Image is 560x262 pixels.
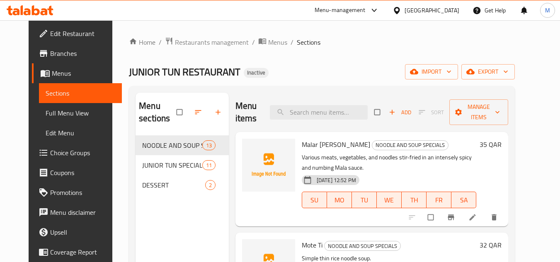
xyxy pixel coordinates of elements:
span: SA [455,194,473,206]
h2: Menu sections [139,100,177,125]
a: Edit menu item [468,213,478,221]
a: Upsell [32,222,122,242]
span: M [545,6,550,15]
span: JUNIOR TUN RESTAURANT [129,62,240,81]
span: JUNIOR TUN SPECIAL [142,160,202,170]
button: TU [352,192,377,208]
span: Promotions [50,187,116,197]
span: Select section [369,104,387,120]
span: Menus [268,37,287,47]
span: FR [430,194,448,206]
span: Choice Groups [50,148,116,158]
a: Home [129,37,155,47]
span: NOODLE AND SOUP SPECIALS [142,140,202,150]
button: Add section [209,103,229,121]
a: Branches [32,43,122,63]
span: Add item [387,106,413,119]
span: Menus [52,68,116,78]
li: / [252,37,255,47]
div: items [202,160,216,170]
span: Inactive [244,69,269,76]
span: 2 [206,181,215,189]
button: Add [387,106,413,119]
a: Restaurants management [165,37,249,48]
span: Sort sections [189,103,209,121]
a: Choice Groups [32,143,122,163]
h6: 32 QAR [480,239,502,251]
a: Full Menu View [39,103,122,123]
div: DESSERT2 [136,175,229,195]
span: Upsell [50,227,116,237]
div: [GEOGRAPHIC_DATA] [405,6,459,15]
a: Coupons [32,163,122,183]
li: / [291,37,293,47]
span: NOODLE AND SOUP SPECIALS [325,241,400,251]
span: import [412,67,451,77]
a: Promotions [32,183,122,202]
button: import [405,64,458,79]
div: NOODLE AND SOUP SPECIALS [324,241,401,251]
div: items [205,180,216,190]
span: DESSERT [142,180,205,190]
p: Various meats, vegetables, and noodles stir-fried in an intensely spicy and numbing Mala sauce. [302,152,476,173]
span: Sections [46,88,116,98]
a: Menu disclaimer [32,202,122,222]
img: Malar Shan Kaw [242,139,295,192]
span: NOODLE AND SOUP SPECIALS [372,140,448,150]
span: Select all sections [172,104,189,120]
span: Menu disclaimer [50,207,116,217]
span: Select section first [413,106,449,119]
span: Mote Ti [302,239,322,251]
h2: Menu items [235,100,260,125]
span: SU [305,194,324,206]
a: Menus [32,63,122,83]
span: WE [380,194,398,206]
span: TU [355,194,373,206]
span: Coupons [50,168,116,178]
a: Sections [39,83,122,103]
button: delete [485,208,505,226]
button: export [461,64,515,79]
span: export [468,67,508,77]
button: FR [427,192,451,208]
button: Branch-specific-item [442,208,462,226]
span: Full Menu View [46,108,116,118]
span: Coverage Report [50,247,116,257]
span: 11 [203,161,215,169]
button: SA [451,192,476,208]
span: Manage items [456,102,502,123]
nav: breadcrumb [129,37,515,48]
div: NOODLE AND SOUP SPECIALS13 [136,135,229,155]
span: TH [405,194,423,206]
span: 13 [203,142,215,149]
div: items [202,140,216,150]
span: Add [389,108,411,117]
h6: 35 QAR [480,139,502,150]
button: TH [402,192,427,208]
span: Branches [50,48,116,58]
button: WE [377,192,402,208]
input: search [270,105,368,120]
a: Edit Restaurant [32,24,122,43]
button: MO [327,192,352,208]
span: Restaurants management [175,37,249,47]
div: Inactive [244,68,269,78]
span: Edit Menu [46,128,116,138]
nav: Menu sections [136,132,229,198]
span: MO [330,194,349,206]
div: Menu-management [315,5,366,15]
a: Edit Menu [39,123,122,143]
a: Menus [258,37,287,48]
button: SU [302,192,327,208]
span: Edit Restaurant [50,29,116,38]
span: Sections [297,37,320,47]
li: / [159,37,162,47]
div: JUNIOR TUN SPECIAL11 [136,155,229,175]
span: Select to update [423,209,440,225]
span: [DATE] 12:52 PM [313,176,359,184]
button: Manage items [449,99,508,125]
span: Malar [PERSON_NAME] [302,138,370,151]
